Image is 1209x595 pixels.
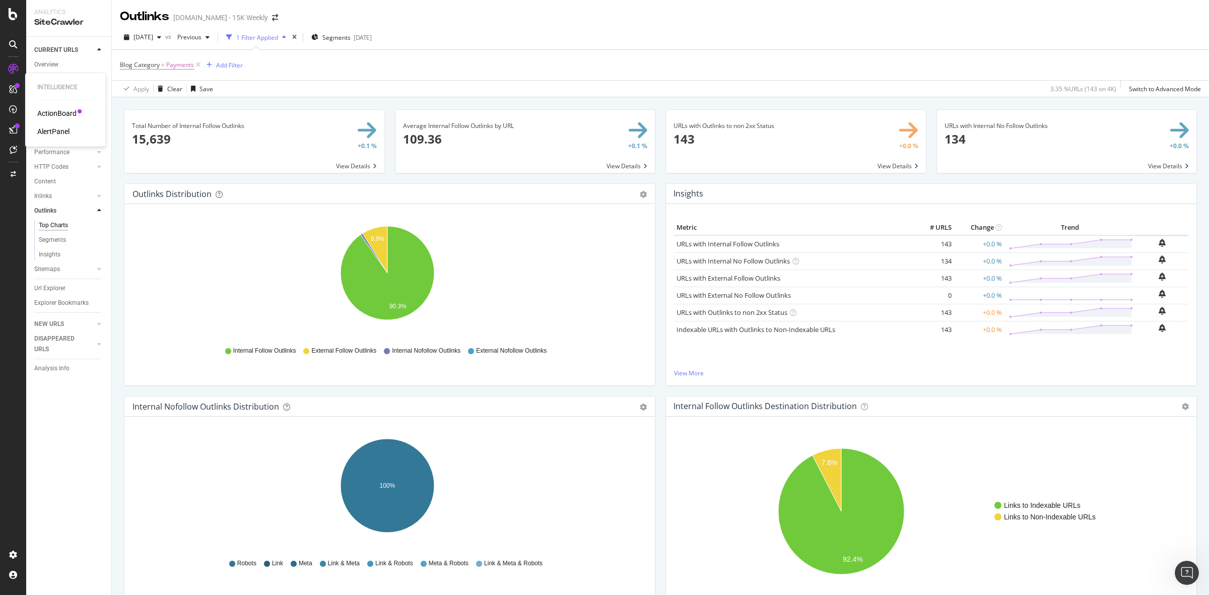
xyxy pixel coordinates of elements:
td: +0.0 % [954,304,1004,321]
div: bell-plus [1159,273,1166,281]
th: # URLS [914,220,954,235]
a: View More [674,369,1188,377]
div: bell-plus [1159,324,1166,332]
div: Analytics [34,8,103,17]
td: +0.0 % [954,287,1004,304]
button: Segments[DATE] [307,29,376,45]
td: +0.0 % [954,252,1004,270]
div: 3.35 % URLs ( 143 on 4K ) [1050,85,1116,93]
span: Robots [237,559,256,568]
td: 143 [914,321,954,338]
div: Apply [133,85,149,93]
a: Explorer Bookmarks [34,298,104,308]
div: bell-plus [1159,290,1166,298]
a: DISAPPEARED URLS [34,334,94,355]
a: HTTP Codes [34,162,94,172]
div: arrow-right-arrow-left [272,14,278,21]
td: +0.0 % [954,270,1004,287]
button: [DATE] [120,29,165,45]
div: gear [640,191,647,198]
td: +0.0 % [954,235,1004,253]
button: Apply [120,81,149,97]
a: Performance [34,147,94,158]
td: 0 [914,287,954,304]
a: URLs with Internal No Follow Outlinks [677,256,790,266]
div: [DATE] [354,33,372,42]
div: Overview [34,59,58,70]
text: Links to Indexable URLs [1004,501,1081,509]
a: CURRENT URLS [34,45,94,55]
text: 7.6% [822,458,838,467]
span: Link & Robots [375,559,413,568]
a: ActionBoard [37,108,77,118]
button: 1 Filter Applied [222,29,290,45]
div: [DOMAIN_NAME] - 15K Weekly [173,13,268,23]
text: 100% [380,482,395,489]
div: AlertPanel [37,126,70,137]
a: URLs with External Follow Outlinks [677,274,780,283]
div: Analysis Info [34,363,70,374]
div: Switch to Advanced Mode [1129,85,1201,93]
a: Inlinks [34,191,94,202]
span: External Nofollow Outlinks [476,347,547,355]
span: Link & Meta & Robots [484,559,543,568]
div: NEW URLS [34,319,64,329]
a: Indexable URLs with Outlinks to Non-Indexable URLs [677,325,835,334]
span: Segments [322,33,351,42]
iframe: Intercom live chat [1175,561,1199,585]
text: 8.9% [371,236,385,243]
a: URLs with Internal Follow Outlinks [677,239,779,248]
div: Clear [167,85,182,93]
span: Payments [166,58,194,72]
span: Internal Nofollow Outlinks [392,347,460,355]
svg: A chart. [674,433,1183,590]
a: Url Explorer [34,283,104,294]
a: Insights [39,249,104,260]
a: Content [34,176,104,187]
div: Segments [39,235,66,245]
a: Outlinks [34,206,94,216]
td: 134 [914,252,954,270]
div: HTTP Codes [34,162,69,172]
a: Sitemaps [34,264,94,275]
i: Options [1182,403,1189,410]
div: times [290,32,299,42]
div: Inlinks [34,191,52,202]
th: Change [954,220,1004,235]
text: 92.4% [843,555,863,563]
a: URLs with External No Follow Outlinks [677,291,791,300]
div: Sitemaps [34,264,60,275]
div: Internal Nofollow Outlinks Distribution [132,402,279,412]
text: Links to Non-Indexable URLs [1004,513,1096,521]
a: NEW URLS [34,319,94,329]
span: Link [272,559,283,568]
div: bell-plus [1159,239,1166,247]
div: Add Filter [216,61,243,70]
span: Meta [299,559,312,568]
div: Save [199,85,213,93]
div: Explorer Bookmarks [34,298,89,308]
div: Outlinks [34,206,56,216]
button: Previous [173,29,214,45]
div: Outlinks [120,8,169,25]
a: URLs with Outlinks to non 2xx Status [677,308,787,317]
button: Save [187,81,213,97]
div: 1 Filter Applied [236,33,278,42]
div: gear [640,404,647,411]
span: Link & Meta [328,559,360,568]
button: Clear [154,81,182,97]
h4: Insights [674,187,703,201]
div: A chart. [132,433,642,550]
span: = [161,60,165,69]
button: Switch to Advanced Mode [1125,81,1201,97]
div: SiteCrawler [34,17,103,28]
span: Internal Follow Outlinks [233,347,296,355]
div: bell-plus [1159,307,1166,315]
th: Trend [1004,220,1135,235]
a: Analysis Info [34,363,104,374]
h4: Internal Follow Outlinks Destination Distribution [674,400,857,413]
a: Segments [39,235,104,245]
div: Top Charts [39,220,68,231]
